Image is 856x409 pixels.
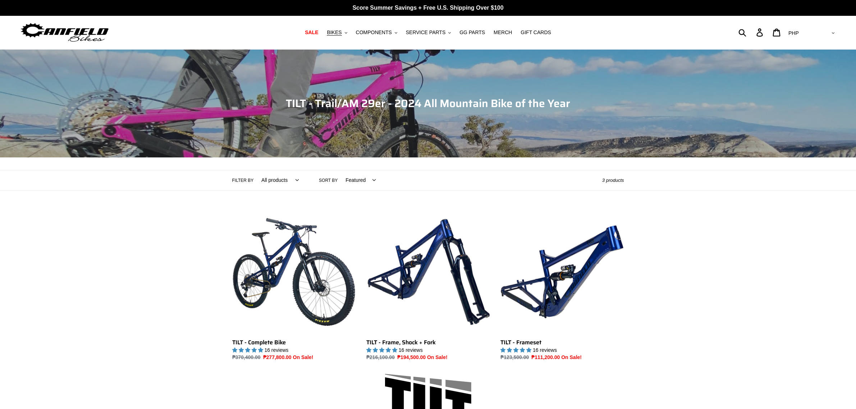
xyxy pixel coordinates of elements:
[521,29,551,36] span: GIFT CARDS
[456,28,489,37] a: GG PARTS
[494,29,512,36] span: MERCH
[490,28,516,37] a: MERCH
[232,177,254,184] label: Filter by
[459,29,485,36] span: GG PARTS
[20,21,110,44] img: Canfield Bikes
[602,178,624,183] span: 3 products
[352,28,401,37] button: COMPONENTS
[319,177,338,184] label: Sort by
[286,95,570,112] span: TILT - Trail/AM 29er - 2024 All Mountain Bike of the Year
[323,28,351,37] button: BIKES
[742,24,761,40] input: Search
[402,28,454,37] button: SERVICE PARTS
[305,29,318,36] span: SALE
[406,29,445,36] span: SERVICE PARTS
[301,28,322,37] a: SALE
[356,29,392,36] span: COMPONENTS
[517,28,555,37] a: GIFT CARDS
[327,29,342,36] span: BIKES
